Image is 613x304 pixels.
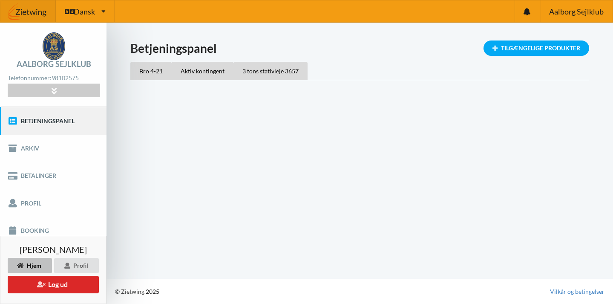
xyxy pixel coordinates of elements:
div: Aktiv kontingent [172,62,233,80]
strong: 98102575 [52,74,79,81]
div: 3 tons stativleje 3657 [233,62,308,80]
div: Profil [54,258,99,273]
span: Aalborg Sejlklub [549,8,604,15]
img: logo [43,32,65,60]
div: Tilgængelige Produkter [483,41,589,56]
h1: Betjeningspanel [130,41,589,56]
div: Hjem [8,258,52,273]
span: Dansk [74,8,95,15]
button: Log ud [8,276,99,293]
span: [PERSON_NAME] [20,245,87,254]
div: Telefonnummer: [8,72,100,84]
div: Aalborg Sejlklub [17,60,91,68]
div: Bro 4-21 [130,62,172,80]
a: Vilkår og betingelser [550,287,604,296]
